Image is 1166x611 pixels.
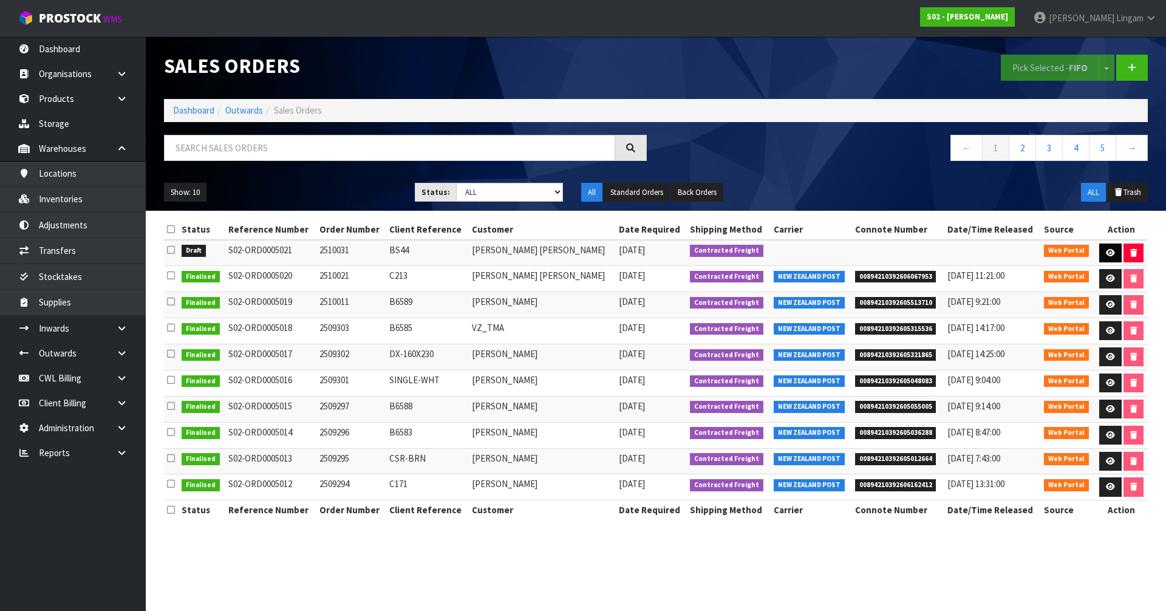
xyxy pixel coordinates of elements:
th: Date/Time Released [944,220,1042,239]
td: [PERSON_NAME] [469,422,616,448]
th: Action [1094,220,1148,239]
td: 2509294 [316,474,386,500]
td: CSR-BRN [386,448,469,474]
span: [DATE] 9:04:00 [947,374,1000,386]
td: B6588 [386,396,469,422]
span: [PERSON_NAME] [1049,12,1114,24]
a: ← [950,135,983,161]
a: 5 [1089,135,1116,161]
span: Contracted Freight [690,427,763,439]
span: [DATE] [619,426,645,438]
button: All [581,183,602,202]
span: NEW ZEALAND POST [774,427,845,439]
span: Contracted Freight [690,297,763,309]
th: Date Required [616,220,687,239]
button: ALL [1081,183,1106,202]
span: [DATE] 13:31:00 [947,478,1004,490]
td: S02-ORD0005021 [225,240,316,266]
a: 1 [982,135,1009,161]
span: Contracted Freight [690,245,763,257]
span: NEW ZEALAND POST [774,323,845,335]
td: 2509295 [316,448,386,474]
td: [PERSON_NAME] [469,292,616,318]
td: S02-ORD0005015 [225,396,316,422]
span: Contracted Freight [690,375,763,387]
span: Finalised [182,401,220,413]
td: B6589 [386,292,469,318]
a: 2 [1009,135,1036,161]
td: S02-ORD0005012 [225,474,316,500]
span: 00894210392605321865 [855,349,936,361]
td: [PERSON_NAME] [469,448,616,474]
th: Reference Number [225,220,316,239]
span: Web Portal [1044,401,1089,413]
th: Shipping Method [687,500,771,520]
span: [DATE] 9:14:00 [947,400,1000,412]
th: Carrier [771,220,852,239]
th: Order Number [316,500,386,520]
button: Pick Selected -FIFO [1001,55,1099,81]
td: S02-ORD0005013 [225,448,316,474]
span: Finalised [182,323,220,335]
td: S02-ORD0005017 [225,344,316,370]
span: 00894210392606162412 [855,479,936,491]
span: [DATE] [619,244,645,256]
td: S02-ORD0005014 [225,422,316,448]
img: cube-alt.png [18,10,33,26]
span: Contracted Freight [690,349,763,361]
button: Trash [1107,183,1148,202]
span: NEW ZEALAND POST [774,401,845,413]
td: [PERSON_NAME] [469,474,616,500]
span: Finalised [182,427,220,439]
small: WMS [103,13,122,25]
span: Web Portal [1044,479,1089,491]
td: VZ_TMA [469,318,616,344]
td: B6583 [386,422,469,448]
th: Carrier [771,500,852,520]
span: Contracted Freight [690,453,763,465]
th: Client Reference [386,220,469,239]
span: [DATE] [619,348,645,360]
td: SINGLE-WHT [386,370,469,396]
span: 00894210392605315536 [855,323,936,335]
span: 00894210392605012664 [855,453,936,465]
th: Connote Number [852,220,944,239]
th: Customer [469,500,616,520]
th: Connote Number [852,500,944,520]
span: [DATE] [619,452,645,464]
span: Web Portal [1044,453,1089,465]
span: Finalised [182,479,220,491]
a: 4 [1062,135,1089,161]
td: [PERSON_NAME] [469,396,616,422]
span: NEW ZEALAND POST [774,271,845,283]
td: BS44 [386,240,469,266]
span: Web Portal [1044,245,1089,257]
span: NEW ZEALAND POST [774,349,845,361]
td: [PERSON_NAME] [PERSON_NAME] [469,266,616,292]
span: NEW ZEALAND POST [774,297,845,309]
td: 2510031 [316,240,386,266]
th: Source [1041,500,1094,520]
span: Sales Orders [274,104,322,116]
td: S02-ORD0005018 [225,318,316,344]
span: Finalised [182,375,220,387]
td: 2509296 [316,422,386,448]
span: [DATE] 8:47:00 [947,426,1000,438]
span: [DATE] 11:21:00 [947,270,1004,281]
strong: Status: [421,187,450,197]
th: Status [179,220,225,239]
span: Contracted Freight [690,479,763,491]
td: 2510021 [316,266,386,292]
th: Order Number [316,220,386,239]
a: Dashboard [173,104,214,116]
span: Web Portal [1044,297,1089,309]
span: ProStock [39,10,101,26]
span: Draft [182,245,206,257]
span: [DATE] [619,374,645,386]
span: [DATE] [619,270,645,281]
th: Shipping Method [687,220,771,239]
span: Web Portal [1044,427,1089,439]
td: S02-ORD0005020 [225,266,316,292]
span: Web Portal [1044,323,1089,335]
td: [PERSON_NAME] [PERSON_NAME] [469,240,616,266]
